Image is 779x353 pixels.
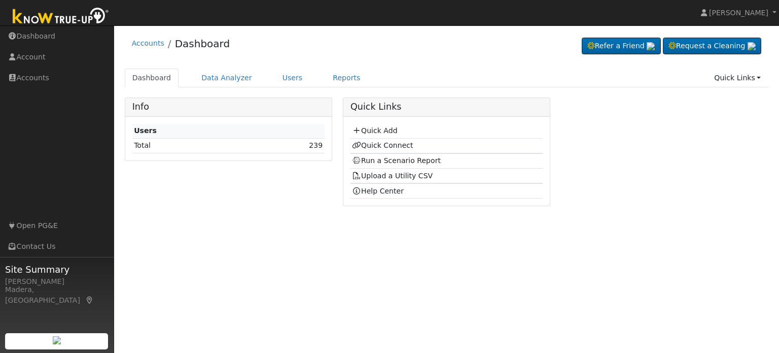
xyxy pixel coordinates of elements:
span: [PERSON_NAME] [709,9,768,17]
strong: Users [134,126,157,135]
a: Upload a Utility CSV [352,172,433,180]
a: Dashboard [175,38,230,50]
a: Request a Cleaning [663,38,761,55]
a: Reports [325,69,368,87]
div: Madera, [GEOGRAPHIC_DATA] [5,284,109,306]
a: Users [275,69,310,87]
a: Help Center [352,187,404,195]
a: Quick Add [352,126,397,135]
div: [PERSON_NAME] [5,276,109,287]
h5: Info [132,102,325,112]
a: Map [85,296,94,304]
img: Know True-Up [8,6,114,28]
a: Quick Connect [352,141,413,149]
a: Quick Links [706,69,768,87]
a: 239 [309,141,323,149]
h5: Quick Links [350,102,543,112]
a: Refer a Friend [582,38,661,55]
a: Run a Scenario Report [352,156,441,165]
a: Accounts [132,39,164,47]
img: retrieve [748,42,756,50]
img: retrieve [53,336,61,344]
img: retrieve [647,42,655,50]
a: Data Analyzer [194,69,260,87]
a: Dashboard [125,69,179,87]
span: Site Summary [5,263,109,276]
td: Total [132,138,236,153]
